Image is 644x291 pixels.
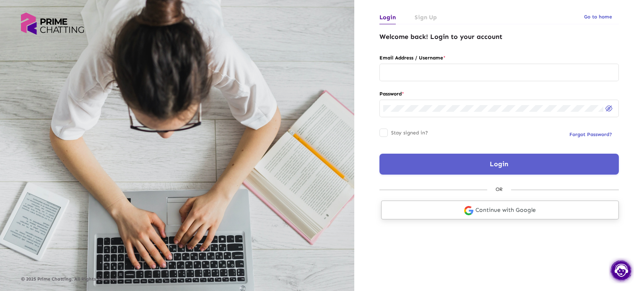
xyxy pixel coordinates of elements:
img: eye-off.svg [605,106,613,111]
span: Login [490,160,508,168]
button: Go to home [577,9,619,24]
a: Login [379,10,396,24]
button: Hide password [603,102,615,114]
img: google-login.svg [464,206,473,215]
label: Password [379,89,619,98]
div: OR [487,185,511,194]
h4: Welcome back! Login to your account [379,33,619,41]
span: Go to home [584,14,612,20]
a: Sign Up [415,10,437,24]
button: Forgot Password? [563,127,619,142]
a: Continue with Google [381,201,619,219]
label: Email Address / Username [379,53,619,62]
img: chat.png [609,258,634,283]
span: Forgot Password? [569,131,612,137]
p: © 2025 Prime Chatting. All Rights Reserved. [21,277,333,282]
button: Login [379,154,619,175]
span: Stay signed in? [391,128,428,138]
img: logo [21,13,84,35]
